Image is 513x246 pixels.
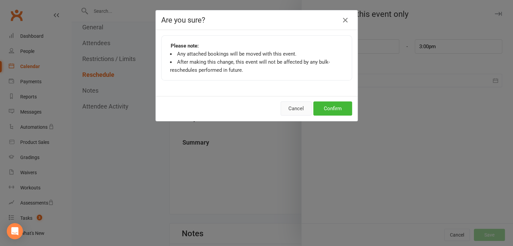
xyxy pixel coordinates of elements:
[170,50,343,58] li: Any attached bookings will be moved with this event.
[7,223,23,239] div: Open Intercom Messenger
[340,15,351,26] button: Close
[313,101,352,116] button: Confirm
[171,42,199,50] strong: Please note:
[170,58,343,74] li: After making this change, this event will not be affected by any bulk-reschedules performed in fu...
[281,101,312,116] button: Cancel
[161,16,352,24] h4: Are you sure?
